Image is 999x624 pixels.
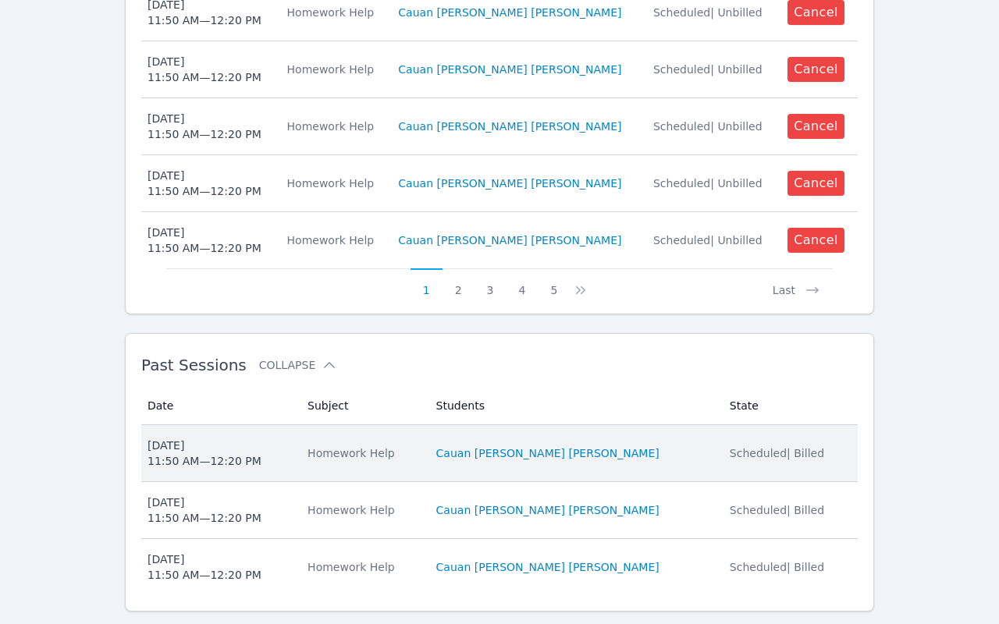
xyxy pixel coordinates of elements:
div: [DATE] 11:50 AM — 12:20 PM [148,495,261,526]
div: [DATE] 11:50 AM — 12:20 PM [148,54,261,85]
a: Cauan [PERSON_NAME] [PERSON_NAME] [398,175,621,191]
div: [DATE] 11:50 AM — 12:20 PM [148,111,261,142]
tr: [DATE]11:50 AM—12:20 PMHomework HelpCauan [PERSON_NAME] [PERSON_NAME]Scheduled| UnbilledCancel [141,41,858,98]
span: Scheduled | Billed [730,504,824,516]
span: Scheduled | Unbilled [653,6,763,19]
button: Cancel [787,114,844,139]
div: Homework Help [308,502,417,518]
span: Past Sessions [141,356,247,374]
button: Cancel [787,57,844,82]
div: [DATE] 11:50 AM — 12:20 PM [148,438,261,469]
a: Cauan [PERSON_NAME] [PERSON_NAME] [398,62,621,77]
span: Scheduled | Unbilled [653,234,763,246]
span: Scheduled | Unbilled [653,120,763,133]
div: [DATE] 11:50 AM — 12:20 PM [148,551,261,583]
tr: [DATE]11:50 AM—12:20 PMHomework HelpCauan [PERSON_NAME] [PERSON_NAME]Scheduled| Billed [141,539,858,595]
button: Cancel [787,171,844,196]
div: Homework Help [287,119,380,134]
tr: [DATE]11:50 AM—12:20 PMHomework HelpCauan [PERSON_NAME] [PERSON_NAME]Scheduled| UnbilledCancel [141,212,858,268]
button: Last [760,268,833,298]
div: Homework Help [308,445,417,461]
div: Homework Help [308,559,417,575]
span: Scheduled | Billed [730,561,824,573]
a: Cauan [PERSON_NAME] [PERSON_NAME] [436,502,659,518]
a: Cauan [PERSON_NAME] [PERSON_NAME] [398,232,621,248]
div: [DATE] 11:50 AM — 12:20 PM [148,225,261,256]
button: 1 [411,268,443,298]
div: [DATE] 11:50 AM — 12:20 PM [148,168,261,199]
th: Students [427,387,720,425]
tr: [DATE]11:50 AM—12:20 PMHomework HelpCauan [PERSON_NAME] [PERSON_NAME]Scheduled| Billed [141,482,858,539]
tr: [DATE]11:50 AM—12:20 PMHomework HelpCauan [PERSON_NAME] [PERSON_NAME]Scheduled| UnbilledCancel [141,155,858,212]
button: 4 [506,268,538,298]
button: 2 [443,268,475,298]
button: Cancel [787,228,844,253]
th: Subject [298,387,426,425]
button: 5 [538,268,570,298]
span: Scheduled | Unbilled [653,63,763,76]
button: Collapse [259,357,337,373]
th: State [720,387,858,425]
div: Homework Help [287,62,380,77]
a: Cauan [PERSON_NAME] [PERSON_NAME] [398,119,621,134]
tr: [DATE]11:50 AM—12:20 PMHomework HelpCauan [PERSON_NAME] [PERSON_NAME]Scheduled| Billed [141,425,858,482]
th: Date [141,387,298,425]
a: Cauan [PERSON_NAME] [PERSON_NAME] [436,445,659,461]
span: Scheduled | Billed [730,447,824,459]
button: 3 [475,268,507,298]
a: Cauan [PERSON_NAME] [PERSON_NAME] [398,5,621,20]
div: Homework Help [287,232,380,248]
a: Cauan [PERSON_NAME] [PERSON_NAME] [436,559,659,575]
div: Homework Help [287,5,380,20]
tr: [DATE]11:50 AM—12:20 PMHomework HelpCauan [PERSON_NAME] [PERSON_NAME]Scheduled| UnbilledCancel [141,98,858,155]
span: Scheduled | Unbilled [653,177,763,190]
div: Homework Help [287,175,380,191]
